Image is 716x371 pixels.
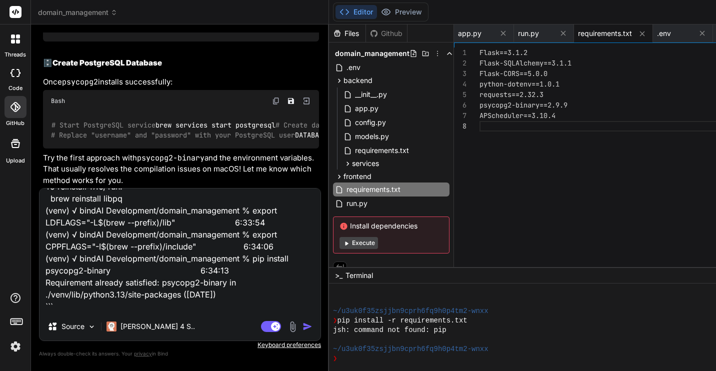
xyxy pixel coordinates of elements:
[333,325,446,335] span: jsh: command not found: pip
[272,97,280,105] img: copy
[95,24,191,33] span: "-I /lib"
[354,102,379,114] span: app.py
[454,79,466,89] div: 4
[458,28,481,38] span: app.py
[43,76,319,88] p: Once installs successfully:
[479,48,527,57] span: Flask==3.1.2
[339,221,443,231] span: Install dependencies
[302,96,311,105] img: Open in Browser
[302,321,312,331] img: icon
[454,89,466,100] div: 5
[343,171,371,181] span: frontend
[51,120,155,129] span: # Start PostgreSQL service
[335,270,342,280] span: >_
[345,183,401,195] span: requirements.txt
[51,97,65,105] span: Bash
[345,197,368,209] span: run.py
[578,28,632,38] span: requirements.txt
[354,88,388,100] span: __init__.py
[6,156,25,165] label: Upload
[39,349,321,358] p: Always double-check its answers. Your in Bind
[43,57,319,69] h2: 🗄️
[352,158,379,168] span: services
[333,316,337,325] span: ❯
[287,321,298,332] img: attachment
[61,321,84,331] p: Source
[107,24,171,33] span: $(brew --prefix)
[329,28,365,38] div: Files
[38,7,117,17] span: domain_management
[39,341,321,349] p: Keyboard preferences
[454,68,466,79] div: 3
[51,13,299,33] code: LDFLAGS= pip install psycopg2-binary
[354,116,387,128] span: config.py
[51,24,63,33] span: env
[454,47,466,58] div: 1
[337,316,467,325] span: pip install -r requirements.txt
[137,153,204,163] code: psycopg2-binary
[354,144,410,156] span: requirements.txt
[134,350,152,356] span: privacy
[275,120,343,129] span: # Create database
[343,75,372,85] span: backend
[62,77,98,87] code: psycopg2
[39,188,320,312] textarea: ``` brew install postgresql libpq 6:20:00 ==> Downloading [URL][DOMAIN_NAME] ==> Downloading [URL...
[106,321,116,331] img: Claude 4 Sonnet
[4,50,26,59] label: threads
[518,28,539,38] span: run.py
[479,79,559,88] span: python-dotenv==1.0.1
[454,58,466,68] div: 2
[284,94,298,108] button: Save file
[377,5,426,19] button: Preview
[479,111,555,120] span: APScheduler==3.10.4
[479,90,543,99] span: requests==2.32.3
[52,58,162,67] strong: Create PostgreSQL Database
[335,5,377,19] button: Editor
[51,120,667,140] code: brew services start postgresql createdb domain_manager DATABASE_URL=postgresql://yourusername:you...
[333,354,337,363] span: ❯
[333,344,488,354] span: ~/u3uk0f35zsjjbn9cprh6fq9h0p4tm2-wnxx
[454,110,466,121] div: 7
[454,121,466,131] div: 8
[7,338,24,355] img: settings
[8,84,22,92] label: code
[479,69,547,78] span: Flask-CORS==5.0.0
[657,28,671,38] span: .env
[454,100,466,110] div: 6
[6,119,24,127] label: GitHub
[339,237,378,249] button: Execute
[51,130,295,139] span: # Replace "username" and "password" with your PostgreSQL user
[43,152,319,186] p: Try the first approach with and the environment variables. That usually resolves the compilation ...
[333,306,488,316] span: ~/u3uk0f35zsjjbn9cprh6fq9h0p4tm2-wnxx
[120,321,195,331] p: [PERSON_NAME] 4 S..
[335,48,409,58] span: domain_management
[479,100,567,109] span: psycopg2-binary==2.9.9
[87,322,96,331] img: Pick Models
[354,130,390,142] span: models.py
[345,61,361,73] span: .env
[366,28,407,38] div: Github
[479,58,571,67] span: Flask-SQLAlchemy==3.1.1
[345,270,373,280] span: Terminal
